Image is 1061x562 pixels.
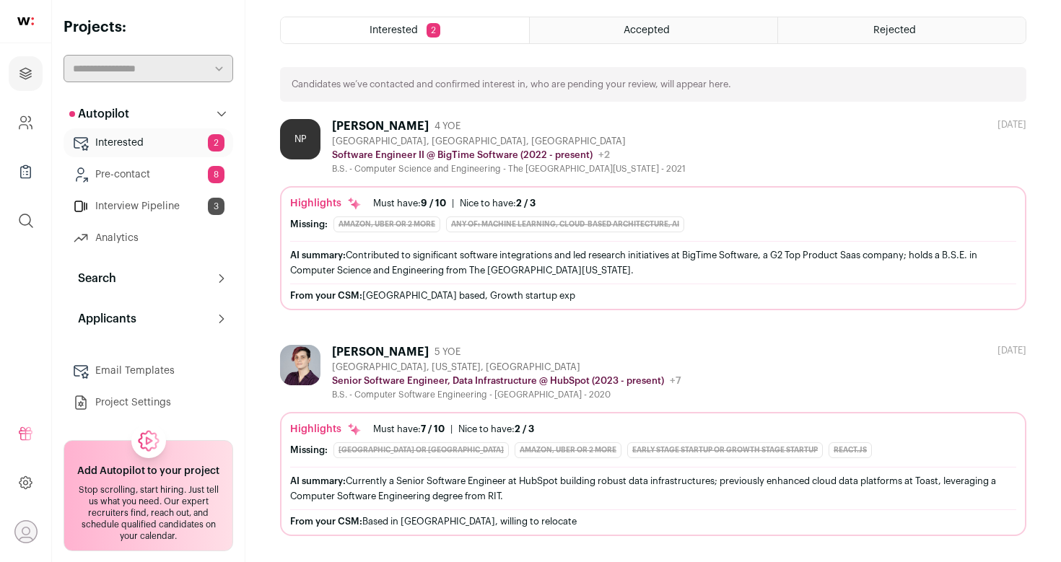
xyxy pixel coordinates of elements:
[280,345,320,385] img: 98607484b8bd4a5962cb44097fdfd5ebec429430f8e548ef3bc8f4856cb8525f.jpg
[290,247,1016,278] div: Contributed to significant software integrations and led research initiatives at BigTime Software...
[373,423,534,435] ul: |
[997,345,1026,356] div: [DATE]
[997,119,1026,131] div: [DATE]
[14,520,38,543] button: Open dropdown
[64,100,233,128] button: Autopilot
[624,25,670,35] span: Accepted
[333,442,509,458] div: [GEOGRAPHIC_DATA] or [GEOGRAPHIC_DATA]
[64,224,233,253] a: Analytics
[9,56,43,91] a: Projects
[373,423,445,435] div: Must have:
[290,422,362,436] div: Highlights
[290,517,362,526] span: From your CSM:
[290,219,328,230] div: Missing:
[515,442,621,458] div: Amazon, Uber or 2 more
[530,17,777,43] a: Accepted
[332,136,686,147] div: [GEOGRAPHIC_DATA], [GEOGRAPHIC_DATA], [GEOGRAPHIC_DATA]
[332,361,681,373] div: [GEOGRAPHIC_DATA], [US_STATE], [GEOGRAPHIC_DATA]
[290,290,1016,302] div: [GEOGRAPHIC_DATA] based, Growth startup exp
[73,484,224,542] div: Stop scrolling, start hiring. Just tell us what you need. Our expert recruiters find, reach out, ...
[332,149,593,161] p: Software Engineer II @ BigTime Software (2022 - present)
[280,345,1026,536] a: [PERSON_NAME] 5 YOE [GEOGRAPHIC_DATA], [US_STATE], [GEOGRAPHIC_DATA] Senior Software Engineer, Da...
[77,464,219,478] h2: Add Autopilot to your project
[64,440,233,551] a: Add Autopilot to your project Stop scrolling, start hiring. Just tell us what you need. Our exper...
[516,198,536,208] span: 2 / 3
[290,444,328,456] div: Missing:
[64,264,233,293] button: Search
[64,192,233,221] a: Interview Pipeline3
[373,198,446,209] div: Must have:
[64,356,233,385] a: Email Templates
[17,17,34,25] img: wellfound-shorthand-0d5821cbd27db2630d0214b213865d53afaa358527fdda9d0ea32b1df1b89c2c.svg
[829,442,872,458] div: React.js
[9,105,43,140] a: Company and ATS Settings
[280,119,1026,310] a: NP [PERSON_NAME] 4 YOE [GEOGRAPHIC_DATA], [GEOGRAPHIC_DATA], [GEOGRAPHIC_DATA] Software Engineer ...
[598,150,610,160] span: +2
[290,196,362,211] div: Highlights
[332,375,664,387] p: Senior Software Engineer, Data Infrastructure @ HubSpot (2023 - present)
[292,79,731,90] p: Candidates we’ve contacted and confirmed interest in, who are pending your review, will appear here.
[208,166,224,183] span: 8
[435,346,460,358] span: 5 YOE
[208,198,224,215] span: 3
[778,17,1026,43] a: Rejected
[458,423,534,435] div: Nice to have:
[208,134,224,152] span: 2
[421,198,446,208] span: 9 / 10
[9,154,43,189] a: Company Lists
[64,17,233,38] h2: Projects:
[290,476,346,486] span: AI summary:
[370,25,418,35] span: Interested
[332,163,686,175] div: B.S. - Computer Science and Engineering - The [GEOGRAPHIC_DATA][US_STATE] - 2021
[290,516,1016,527] div: Based in [GEOGRAPHIC_DATA], willing to relocate
[64,388,233,417] a: Project Settings
[373,198,536,209] ul: |
[670,376,681,386] span: +7
[435,120,460,132] span: 4 YOE
[69,310,136,328] p: Applicants
[290,473,1016,504] div: Currently a Senior Software Engineer at HubSpot building robust data infrastructures; previously ...
[69,270,116,287] p: Search
[290,291,362,300] span: From your CSM:
[332,345,429,359] div: [PERSON_NAME]
[333,216,440,232] div: Amazon, Uber or 2 more
[64,160,233,189] a: Pre-contact8
[627,442,823,458] div: Early Stage Startup or Growth Stage Startup
[421,424,445,434] span: 7 / 10
[446,216,684,232] div: Any of: Machine Learning, Cloud-based architecture, ai
[69,105,129,123] p: Autopilot
[873,25,916,35] span: Rejected
[64,304,233,333] button: Applicants
[332,389,681,400] div: B.S. - Computer Software Engineering - [GEOGRAPHIC_DATA] - 2020
[332,119,429,133] div: [PERSON_NAME]
[515,424,534,434] span: 2 / 3
[280,119,320,159] div: NP
[64,128,233,157] a: Interested2
[290,250,346,260] span: AI summary:
[460,198,536,209] div: Nice to have:
[427,23,440,38] span: 2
